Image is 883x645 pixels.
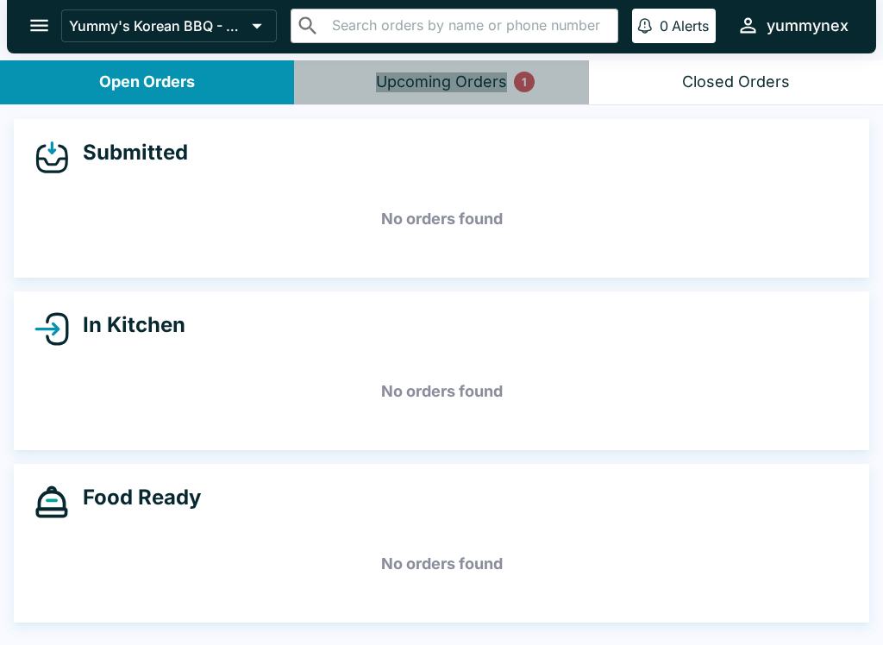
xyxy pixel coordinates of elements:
[69,485,201,510] h4: Food Ready
[682,72,790,92] div: Closed Orders
[69,312,185,338] h4: In Kitchen
[17,3,61,47] button: open drawer
[34,360,849,423] h5: No orders found
[34,188,849,250] h5: No orders found
[767,16,849,36] div: yummynex
[99,72,195,92] div: Open Orders
[34,533,849,595] h5: No orders found
[327,14,611,38] input: Search orders by name or phone number
[376,72,507,92] div: Upcoming Orders
[69,17,245,34] p: Yummy's Korean BBQ - NEX
[69,140,188,166] h4: Submitted
[672,17,709,34] p: Alerts
[61,9,277,42] button: Yummy's Korean BBQ - NEX
[522,73,527,91] p: 1
[660,17,668,34] p: 0
[730,7,855,44] button: yummynex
